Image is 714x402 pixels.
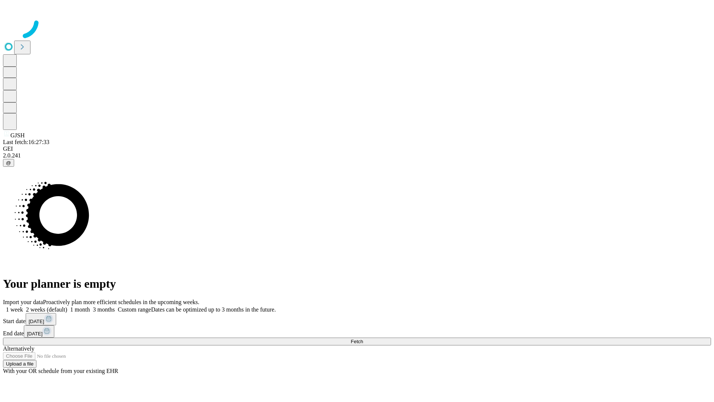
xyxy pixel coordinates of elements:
[3,299,43,305] span: Import your data
[3,368,118,374] span: With your OR schedule from your existing EHR
[26,306,67,313] span: 2 weeks (default)
[3,139,49,145] span: Last fetch: 16:27:33
[26,313,56,325] button: [DATE]
[24,325,54,338] button: [DATE]
[6,160,11,166] span: @
[10,132,25,138] span: GJSH
[3,345,34,352] span: Alternatively
[3,360,36,368] button: Upload a file
[3,338,711,345] button: Fetch
[27,331,42,336] span: [DATE]
[3,146,711,152] div: GEI
[6,306,23,313] span: 1 week
[151,306,276,313] span: Dates can be optimized up to 3 months in the future.
[3,325,711,338] div: End date
[3,159,14,167] button: @
[70,306,90,313] span: 1 month
[3,313,711,325] div: Start date
[3,277,711,291] h1: Your planner is empty
[29,319,44,324] span: [DATE]
[3,152,711,159] div: 2.0.241
[118,306,151,313] span: Custom range
[93,306,115,313] span: 3 months
[351,339,363,344] span: Fetch
[43,299,199,305] span: Proactively plan more efficient schedules in the upcoming weeks.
